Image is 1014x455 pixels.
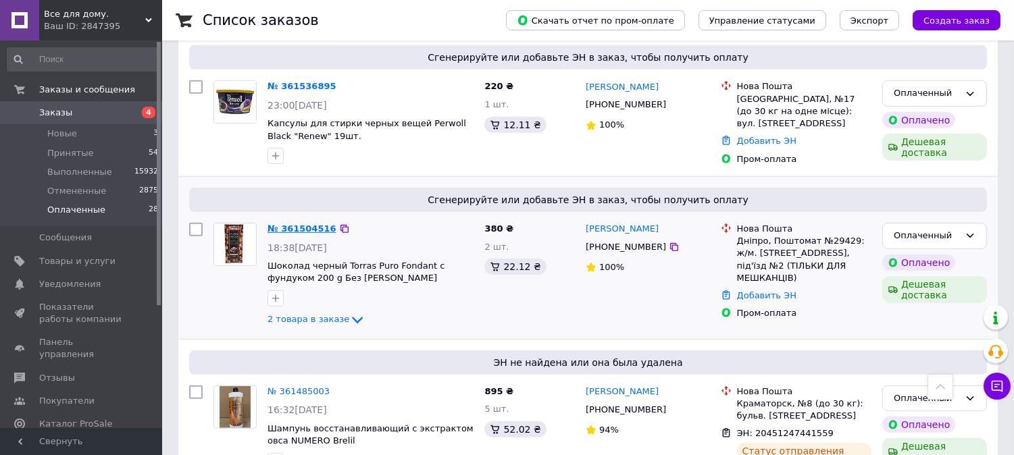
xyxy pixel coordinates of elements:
[737,307,871,319] div: Пром-оплата
[737,136,796,146] a: Добавить ЭН
[268,81,336,91] a: № 361536895
[984,373,1011,400] button: Чат с покупателем
[599,262,624,272] span: 100%
[894,229,959,243] div: Оплаченный
[142,107,155,118] span: 4
[737,153,871,165] div: Пром-оплата
[894,392,959,406] div: Оплаченный
[484,99,509,109] span: 1 шт.
[149,147,158,159] span: 54
[47,185,106,197] span: Отмененные
[39,84,135,96] span: Заказы и сообщения
[213,80,257,124] a: Фото товару
[882,112,955,128] div: Оплачено
[882,276,987,303] div: Дешевая доставка
[583,96,669,113] div: [PHONE_NUMBER]
[7,47,159,72] input: Поиск
[586,385,659,398] a: [PERSON_NAME]
[268,242,327,253] span: 18:38[DATE]
[195,51,982,64] span: Сгенерируйте или добавьте ЭН в заказ, чтобы получить оплату
[39,278,101,290] span: Уведомления
[268,404,327,415] span: 16:32[DATE]
[268,315,349,325] span: 2 товара в заказе
[39,107,72,119] span: Заказы
[737,80,871,92] div: Нова Пошта
[737,93,871,130] div: [GEOGRAPHIC_DATA], №17 (до 30 кг на одне місце): вул. [STREET_ADDRESS]
[39,232,92,244] span: Сообщения
[737,290,796,300] a: Добавить ЭН
[899,15,1000,25] a: Создать заказ
[213,223,257,266] a: Фото товару
[39,418,112,430] span: Каталог ProSale
[913,10,1000,30] button: Создать заказ
[44,20,162,32] div: Ваш ID: 2847395
[39,372,75,384] span: Отзывы
[506,10,685,30] button: Скачать отчет по пром-оплате
[268,261,445,284] a: Шоколад черный Torras Puro Fondant с фундуком 200 g Без [PERSON_NAME]
[484,223,513,234] span: 380 ₴
[39,301,125,325] span: Показатели работы компании
[213,385,257,429] a: Фото товару
[517,14,674,26] span: Скачать отчет по пром-оплате
[484,117,546,133] div: 12.11 ₴
[268,223,336,234] a: № 361504516
[195,193,982,207] span: Сгенерируйте или добавьте ЭН в заказ, чтобы получить оплату
[39,336,125,360] span: Панель управления
[586,223,659,236] a: [PERSON_NAME]
[268,423,474,446] a: Шампунь восстанавливающий с экстрактом овса NUMERO Brelil
[583,401,669,419] div: [PHONE_NUMBER]
[47,166,112,178] span: Выполненные
[39,395,95,407] span: Покупатели
[882,134,987,161] div: Дешевая доставка
[586,81,659,94] a: [PERSON_NAME]
[599,119,624,130] span: 100%
[484,259,546,275] div: 22.12 ₴
[134,166,158,178] span: 15932
[737,235,871,284] div: Дніпро, Поштомат №29429: ж/м. [STREET_ADDRESS], під'їзд №2 (ТІЛЬКИ ДЛЯ МЕШКАНЦІВ)
[840,10,899,30] button: Экспорт
[220,386,251,428] img: Фото товару
[214,81,256,123] img: Фото товару
[268,386,330,396] a: № 361485003
[268,100,327,111] span: 23:00[DATE]
[599,425,619,435] span: 94%
[583,238,669,256] div: [PHONE_NUMBER]
[39,255,116,267] span: Товары и услуги
[737,428,834,438] span: ЭН: 20451247441559
[203,12,319,28] h1: Список заказов
[709,16,815,26] span: Управление статусами
[44,8,145,20] span: Все для дому.
[149,204,158,216] span: 28
[699,10,826,30] button: Управление статусами
[47,128,77,140] span: Новые
[484,242,509,252] span: 2 шт.
[737,398,871,422] div: Краматорск, №8 (до 30 кг): бульв. [STREET_ADDRESS]
[268,314,365,324] a: 2 товара в заказе
[882,255,955,271] div: Оплачено
[737,223,871,235] div: Нова Пошта
[139,185,158,197] span: 2875
[484,386,513,396] span: 895 ₴
[153,128,158,140] span: 3
[268,118,466,141] a: Капсулы для стирки черных вещей Perwoll Black "Renew" 19шт.
[484,421,546,437] div: 52.02 ₴
[882,417,955,433] div: Оплачено
[47,147,94,159] span: Принятые
[851,16,888,26] span: Экспорт
[484,81,513,91] span: 220 ₴
[195,356,982,369] span: ЭН не найдена или она была удалена
[737,385,871,398] div: Нова Пошта
[894,86,959,101] div: Оплаченный
[484,404,509,414] span: 5 шт.
[923,16,990,26] span: Создать заказ
[214,223,256,265] img: Фото товару
[47,204,105,216] span: Оплаченные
